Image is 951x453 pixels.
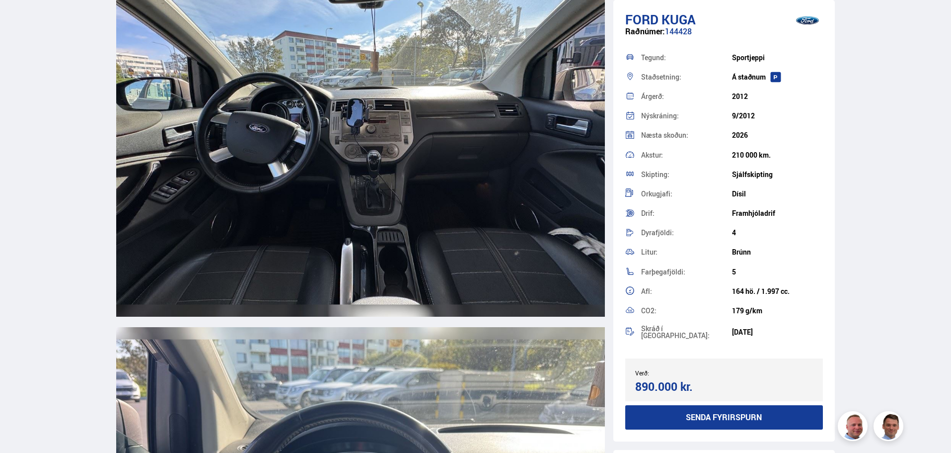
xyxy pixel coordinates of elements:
div: Framhjóladrif [732,209,823,217]
div: [DATE] [732,328,823,336]
div: Dísil [732,190,823,198]
div: 164 hö. / 1.997 cc. [732,287,823,295]
div: Drif: [641,210,732,217]
div: Litur: [641,249,732,256]
div: 179 g/km [732,307,823,315]
div: Dyrafjöldi: [641,229,732,236]
div: 210 000 km. [732,151,823,159]
div: 9/2012 [732,112,823,120]
div: 144428 [625,27,823,46]
div: 2026 [732,131,823,139]
img: brand logo [788,5,827,36]
div: 4 [732,229,823,237]
div: CO2: [641,307,732,314]
div: 890.000 kr. [635,380,721,393]
div: Brúnn [732,248,823,256]
div: Næsta skoðun: [641,132,732,139]
span: Kuga [661,10,696,28]
div: Akstur: [641,152,732,159]
div: Skráð í [GEOGRAPHIC_DATA]: [641,325,732,339]
span: Raðnúmer: [625,26,665,37]
img: siFngHWaQ9KaOqBr.png [839,413,869,443]
div: Nýskráning: [641,112,732,119]
div: Á staðnum [732,73,823,81]
div: Staðsetning: [641,74,732,81]
div: 2012 [732,92,823,100]
button: Opna LiveChat spjallviðmót [8,4,38,34]
div: Sportjeppi [732,54,823,62]
div: Skipting: [641,171,732,178]
div: Verð: [635,369,724,376]
button: Senda fyrirspurn [625,405,823,430]
div: Árgerð: [641,93,732,100]
div: 5 [732,268,823,276]
span: Ford [625,10,658,28]
div: Tegund: [641,54,732,61]
div: Orkugjafi: [641,190,732,197]
div: Sjálfskipting [732,171,823,179]
div: Farþegafjöldi: [641,269,732,275]
div: Afl: [641,288,732,295]
img: FbJEzSuNWCJXmdc-.webp [875,413,905,443]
